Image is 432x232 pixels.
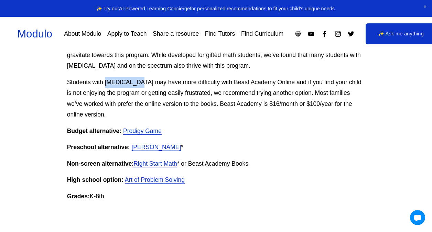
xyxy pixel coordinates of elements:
[67,191,365,202] p: K-8th
[67,77,365,120] p: Students with [MEDICAL_DATA] may have more difficulty with Beast Academy Online and if you find y...
[67,160,132,167] strong: Non-screen alternative
[125,176,185,183] a: Art of Problem Solving
[334,30,342,37] a: Instagram
[307,30,315,37] a: YouTube
[321,30,328,37] a: Facebook
[67,144,130,151] strong: Preschool alternative:
[123,128,162,134] a: Prodigy Game
[294,30,302,37] a: Apple Podcasts
[67,176,123,183] strong: High school option:
[205,28,235,40] a: Find Tutors
[67,158,365,169] p: : * or Beast Academy Books
[67,128,122,134] strong: Budget alternative:
[67,193,90,200] strong: Grades:
[347,30,355,37] a: Twitter
[17,28,52,40] a: Modulo
[153,28,199,40] a: Share a resource
[107,28,147,40] a: Apply to Teach
[133,160,177,167] a: Right Start Math
[64,28,101,40] a: About Modulo
[241,28,284,40] a: Find Curriculum
[119,6,190,11] a: AI-Powered Learning Concierge
[131,144,181,151] a: [PERSON_NAME]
